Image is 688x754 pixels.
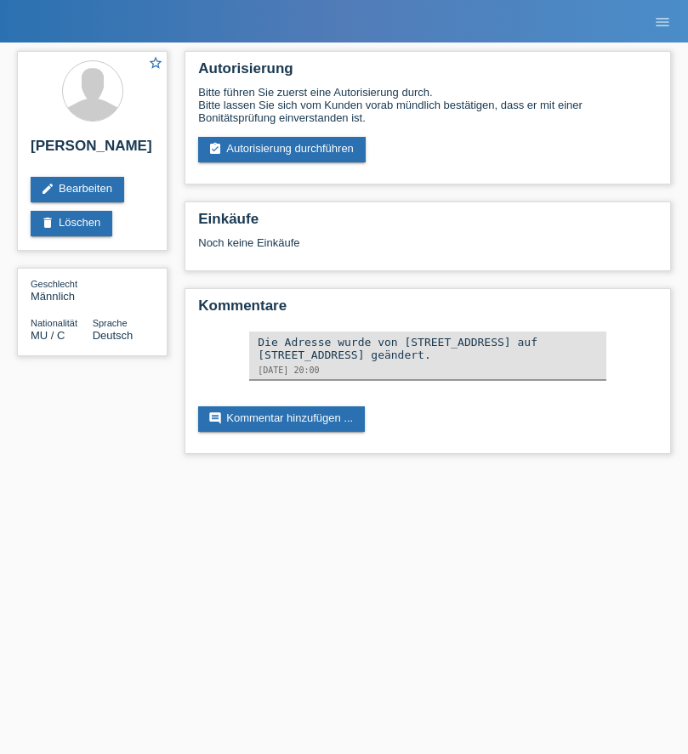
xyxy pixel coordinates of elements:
[654,14,671,31] i: menu
[198,298,657,323] h2: Kommentare
[208,411,222,425] i: comment
[198,60,657,86] h2: Autorisierung
[258,336,598,361] div: Die Adresse wurde von [STREET_ADDRESS] auf [STREET_ADDRESS] geändert.
[258,366,598,375] div: [DATE] 20:00
[31,138,154,163] h2: [PERSON_NAME]
[31,177,124,202] a: editBearbeiten
[645,16,679,26] a: menu
[31,279,77,289] span: Geschlecht
[31,277,93,303] div: Männlich
[198,86,657,124] div: Bitte führen Sie zuerst eine Autorisierung durch. Bitte lassen Sie sich vom Kunden vorab mündlich...
[198,406,365,432] a: commentKommentar hinzufügen ...
[93,329,134,342] span: Deutsch
[31,211,112,236] a: deleteLöschen
[31,329,65,342] span: Mauritius / C / 02.01.2021
[198,236,657,262] div: Noch keine Einkäufe
[198,137,366,162] a: assignment_turned_inAutorisierung durchführen
[148,55,163,73] a: star_border
[41,216,54,230] i: delete
[208,142,222,156] i: assignment_turned_in
[41,182,54,196] i: edit
[31,318,77,328] span: Nationalität
[198,211,657,236] h2: Einkäufe
[93,318,128,328] span: Sprache
[148,55,163,71] i: star_border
